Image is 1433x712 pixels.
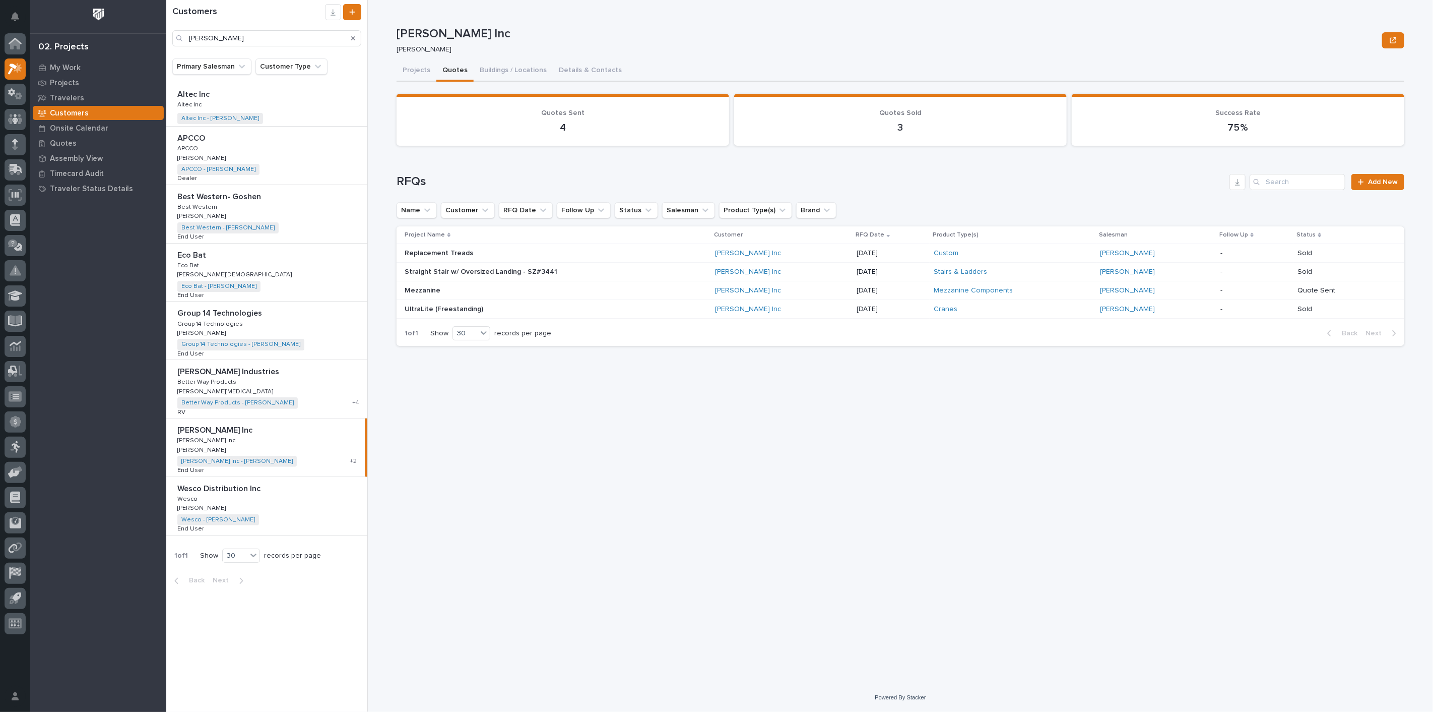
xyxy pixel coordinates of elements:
div: 02. Projects [38,42,89,53]
a: Onsite Calendar [30,121,166,136]
span: Next [1365,329,1388,338]
a: [PERSON_NAME] Inc [715,286,781,295]
a: Cranes [934,305,957,314]
p: - [1220,305,1289,314]
a: APCCOAPCCO APCCOAPCCO [PERSON_NAME][PERSON_NAME] APCCO - [PERSON_NAME] DealerDealer [166,127,367,185]
span: Quotes Sold [879,109,921,116]
a: Powered By Stacker [875,694,926,700]
a: My Work [30,60,166,75]
p: Project Name [405,229,445,241]
p: Best Western- Goshen [177,190,263,202]
p: Altec Inc [177,99,204,108]
a: Better Way Products - [PERSON_NAME] [181,399,294,406]
p: [DATE] [857,286,926,295]
p: 1 of 1 [166,544,196,568]
tr: Replacement TreadsReplacement Treads [PERSON_NAME] Inc [DATE]Custom [PERSON_NAME] -Sold [397,244,1404,263]
p: Replacement Treads [405,247,475,258]
input: Search [1250,174,1345,190]
p: Mezzanine [405,284,442,295]
p: End User [177,290,206,299]
p: [DATE] [857,249,926,258]
p: [PERSON_NAME] [177,328,228,337]
p: 75 % [1084,122,1392,134]
a: Add New [1351,174,1404,190]
p: RFQ Date [856,229,884,241]
p: Show [200,552,218,560]
div: 30 [453,328,477,339]
p: Customer [714,229,743,241]
p: Show [430,329,448,338]
h1: Customers [172,7,325,18]
button: Primary Salesman [172,58,251,75]
p: Quote Sent [1297,286,1388,295]
p: [PERSON_NAME] [397,45,1374,54]
a: Eco Bat - [PERSON_NAME] [181,283,256,290]
button: Details & Contacts [553,61,628,82]
a: Customers [30,105,166,121]
p: Sold [1297,249,1388,258]
button: Product Type(s) [719,202,792,218]
p: Timecard Audit [50,169,104,179]
span: Back [1336,329,1357,338]
p: Group 14 Technologies [177,319,245,328]
p: Wesco [177,494,200,503]
a: [PERSON_NAME] Inc [715,268,781,276]
a: Group 14 TechnologiesGroup 14 Technologies Group 14 TechnologiesGroup 14 Technologies [PERSON_NAM... [166,302,367,360]
a: Stairs & Ladders [934,268,987,276]
img: Workspace Logo [89,5,108,24]
p: [DATE] [857,305,926,314]
a: APCCO - [PERSON_NAME] [181,166,255,173]
p: 4 [409,122,717,134]
p: Best Western [177,202,219,211]
p: [PERSON_NAME] Inc [177,435,237,444]
p: End User [177,523,206,532]
p: records per page [264,552,321,560]
p: Traveler Status Details [50,185,133,194]
p: - [1220,286,1289,295]
a: Traveler Status Details [30,181,166,196]
p: 1 of 1 [397,321,426,346]
button: Salesman [662,202,715,218]
a: Group 14 Technologies - [PERSON_NAME] [181,341,300,348]
p: Assembly View [50,154,103,163]
span: Back [183,576,205,585]
button: Customer Type [255,58,328,75]
p: Eco Bat [177,249,208,260]
tr: UltraLite (Freestanding)UltraLite (Freestanding) [PERSON_NAME] Inc [DATE]Cranes [PERSON_NAME] -Sold [397,300,1404,319]
p: Wesco Distribution Inc [177,482,263,494]
p: Altec Inc [177,88,212,99]
p: Customers [50,109,89,118]
span: + 2 [350,458,357,464]
p: [PERSON_NAME] Inc [397,27,1378,41]
a: Travelers [30,90,166,105]
p: [PERSON_NAME] [177,153,228,162]
p: Sold [1297,305,1388,314]
p: End User [177,465,206,474]
p: APCCO [177,143,200,152]
p: [PERSON_NAME] Industries [177,365,281,377]
a: Best Western - [PERSON_NAME] [181,224,275,231]
p: [PERSON_NAME] [177,503,228,512]
p: Onsite Calendar [50,124,108,133]
button: Next [1361,329,1404,338]
p: Better Way Products [177,377,238,386]
button: RFQ Date [499,202,553,218]
p: Straight Stair w/ Oversized Landing - SZ#3441 [405,266,559,276]
a: [PERSON_NAME] [1100,305,1155,314]
p: Follow Up [1219,229,1248,241]
button: Follow Up [557,202,611,218]
a: Timecard Audit [30,166,166,181]
p: Quotes [50,139,77,148]
p: Status [1296,229,1316,241]
div: Notifications [13,12,26,28]
button: Name [397,202,437,218]
p: My Work [50,64,81,73]
p: End User [177,348,206,358]
input: Search [172,30,361,46]
button: Projects [397,61,436,82]
a: [PERSON_NAME] [1100,268,1155,276]
a: [PERSON_NAME] Industries[PERSON_NAME] Industries Better Way ProductsBetter Way Products [PERSON_N... [166,360,367,419]
a: [PERSON_NAME] Inc - [PERSON_NAME] [181,458,293,465]
div: 30 [223,551,247,561]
